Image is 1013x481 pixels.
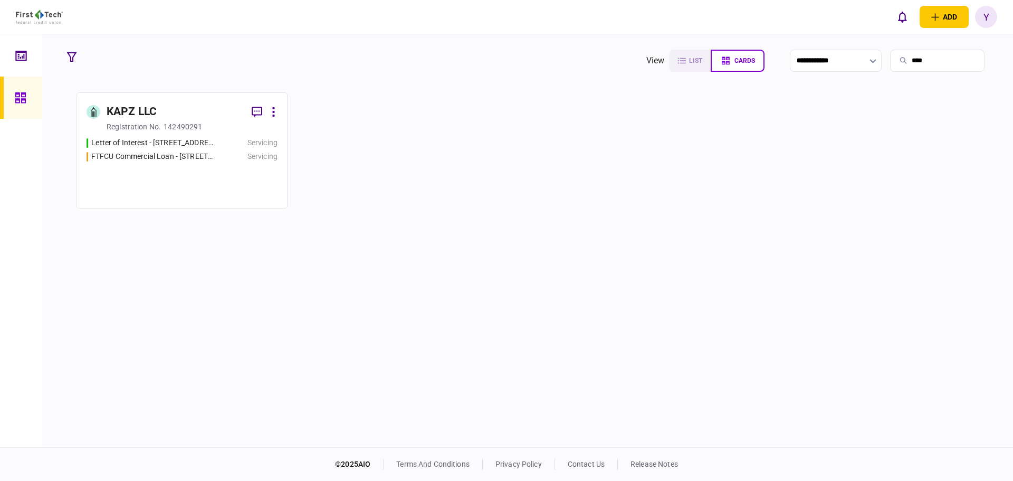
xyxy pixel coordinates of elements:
div: Servicing [247,151,278,162]
div: view [646,54,665,67]
a: release notes [630,460,678,468]
button: cards [711,50,764,72]
a: terms and conditions [396,460,470,468]
div: Servicing [247,137,278,148]
span: cards [734,57,755,64]
button: open adding identity options [920,6,969,28]
a: KAPZ LLCregistration no.142490291Letter of Interest - 11518 NE Sandy Blvd Portland ORServicingFTF... [77,92,288,209]
a: contact us [568,460,605,468]
img: client company logo [16,10,63,24]
div: Letter of Interest - 11518 NE Sandy Blvd Portland OR [91,137,215,148]
div: registration no. [107,121,161,132]
button: list [669,50,711,72]
div: © 2025 AIO [335,459,384,470]
span: list [689,57,702,64]
button: Y [975,6,997,28]
button: open notifications list [891,6,913,28]
div: KAPZ LLC [107,103,157,120]
div: 142490291 [164,121,202,132]
a: privacy policy [495,460,542,468]
div: FTFCU Commercial Loan - 11518 NE Sandy Blvd Portland OR [91,151,215,162]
